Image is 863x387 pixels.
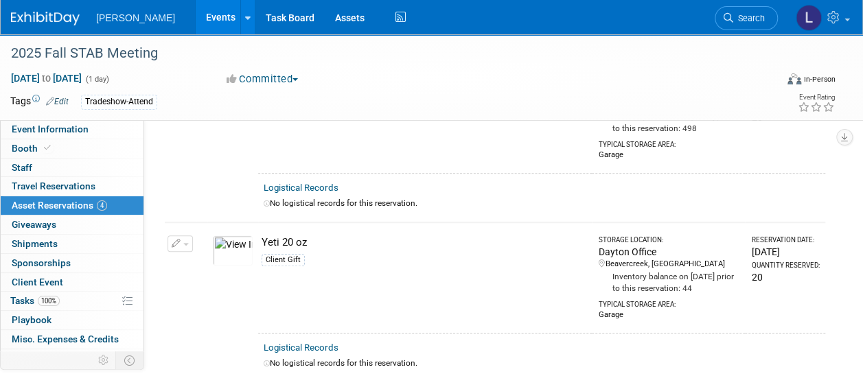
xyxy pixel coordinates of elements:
span: [PERSON_NAME] [96,12,175,23]
a: Sponsorships [1,254,143,272]
a: Logistical Records [264,183,338,193]
a: Shipments [1,235,143,253]
div: In-Person [803,74,836,84]
img: Latice Spann [796,5,822,31]
div: Typical Storage Area: [599,294,739,309]
span: Travel Reservations [12,180,95,191]
a: Asset Reservations4 [1,196,143,215]
a: Travel Reservations [1,177,143,196]
div: Event Format [715,71,836,92]
span: (1 day) [84,75,109,84]
a: Client Event [1,273,143,292]
div: Yeti 20 oz [262,235,586,250]
span: Search [733,13,765,23]
div: No logistical records for this reservation. [264,198,820,209]
a: Misc. Expenses & Credits [1,330,143,349]
div: Event Rating [798,94,835,101]
div: Client Gift [262,254,305,266]
div: 2025 Fall STAB Meeting [6,41,765,66]
img: ExhibitDay [11,12,80,25]
button: Committed [222,72,303,86]
a: Logistical Records [264,342,338,353]
img: View Images [213,235,253,266]
span: Booth [12,143,54,154]
div: Inventory balance on [DATE] prior to this reservation: 44 [599,270,739,294]
a: Search [715,6,778,30]
div: Reservation Date: [752,235,820,245]
a: Booth [1,139,143,158]
span: 4 [97,200,107,211]
a: Tasks100% [1,292,143,310]
div: Garage [599,309,739,320]
div: [DATE] [752,245,820,259]
span: Misc. Expenses & Credits [12,333,119,344]
td: Tags [10,94,69,110]
div: Storage Location: [599,235,739,245]
span: Playbook [12,314,51,325]
div: Typical Storage Area: [599,134,739,150]
span: Asset Reservations [12,200,107,211]
div: Tradeshow-Attend [81,95,157,109]
div: 20 [752,270,820,284]
i: Booth reservation complete [44,144,51,152]
div: Quantity Reserved: [752,261,820,270]
span: Client Event [12,277,63,288]
td: Personalize Event Tab Strip [92,351,116,369]
div: Garage [599,150,739,161]
div: Beavercreek, [GEOGRAPHIC_DATA] [599,259,739,270]
span: to [40,73,53,84]
span: Staff [12,162,32,173]
div: Inventory balance on [DATE] prior to this reservation: 498 [599,110,739,134]
span: 100% [38,296,60,306]
div: No logistical records for this reservation. [264,357,820,369]
a: Playbook [1,311,143,329]
span: Giveaways [12,219,56,230]
div: Dayton Office [599,245,739,259]
span: Tasks [10,295,60,306]
span: Event Information [12,124,89,134]
span: Sponsorships [12,257,71,268]
span: Shipments [12,238,58,249]
a: Giveaways [1,215,143,234]
img: Format-Inperson.png [787,73,801,84]
a: Edit [46,97,69,106]
span: [DATE] [DATE] [10,72,82,84]
a: Staff [1,159,143,177]
a: Event Information [1,120,143,139]
td: Toggle Event Tabs [116,351,144,369]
